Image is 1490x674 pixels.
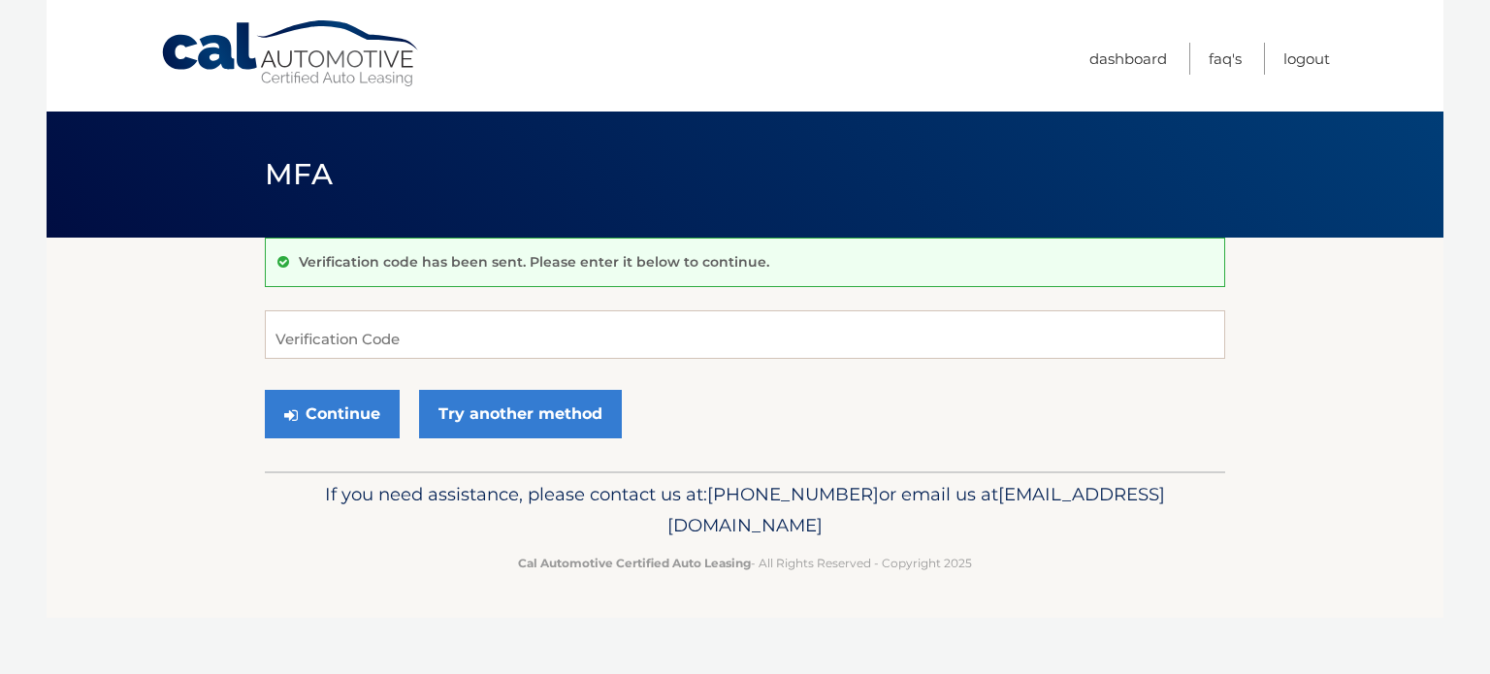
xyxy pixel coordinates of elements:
span: MFA [265,156,333,192]
a: FAQ's [1209,43,1242,75]
a: Try another method [419,390,622,438]
p: Verification code has been sent. Please enter it below to continue. [299,253,769,271]
p: If you need assistance, please contact us at: or email us at [277,479,1213,541]
a: Dashboard [1089,43,1167,75]
a: Cal Automotive [160,19,422,88]
button: Continue [265,390,400,438]
span: [PHONE_NUMBER] [707,483,879,505]
p: - All Rights Reserved - Copyright 2025 [277,553,1213,573]
a: Logout [1283,43,1330,75]
strong: Cal Automotive Certified Auto Leasing [518,556,751,570]
span: [EMAIL_ADDRESS][DOMAIN_NAME] [667,483,1165,536]
input: Verification Code [265,310,1225,359]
